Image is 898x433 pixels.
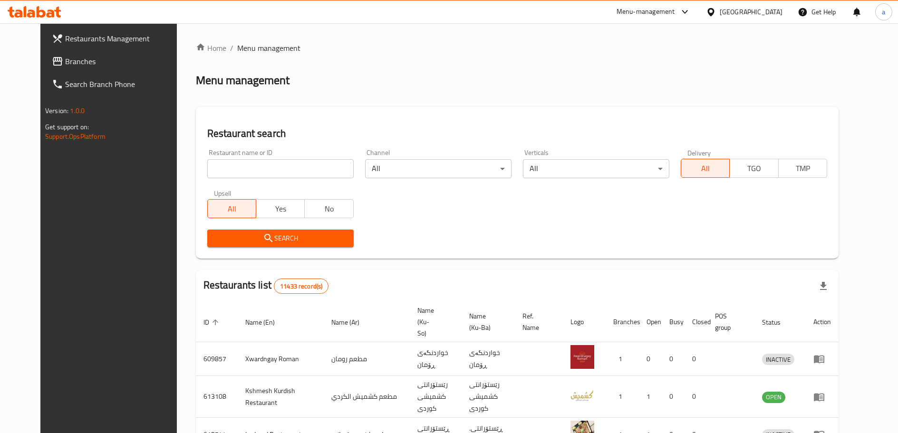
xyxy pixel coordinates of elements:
[715,310,743,333] span: POS group
[45,130,106,143] a: Support.OpsPlatform
[238,342,324,376] td: Xwardngay Roman
[606,302,639,342] th: Branches
[410,342,462,376] td: خواردنگەی ڕۆمان
[230,42,233,54] li: /
[762,317,793,328] span: Status
[238,376,324,418] td: Kshmesh Kurdish Restaurant
[274,279,328,294] div: Total records count
[203,317,222,328] span: ID
[304,199,353,218] button: No
[469,310,503,333] span: Name (Ku-Ba)
[639,376,662,418] td: 1
[729,159,778,178] button: TGO
[196,73,290,88] h2: Menu management
[207,199,256,218] button: All
[65,56,183,67] span: Branches
[762,354,794,365] span: INACTIVE
[685,302,707,342] th: Closed
[203,278,329,294] h2: Restaurants list
[196,342,238,376] td: 609857
[462,342,515,376] td: خواردنگەی ڕۆمان
[639,302,662,342] th: Open
[196,376,238,418] td: 613108
[687,149,711,156] label: Delivery
[215,232,346,244] span: Search
[196,42,839,54] nav: breadcrumb
[882,7,885,17] span: a
[662,342,685,376] td: 0
[812,275,835,298] div: Export file
[212,202,252,216] span: All
[237,42,300,54] span: Menu management
[685,162,726,175] span: All
[720,7,782,17] div: [GEOGRAPHIC_DATA]
[260,202,301,216] span: Yes
[806,302,839,342] th: Action
[523,159,669,178] div: All
[245,317,287,328] span: Name (En)
[331,317,372,328] span: Name (Ar)
[662,302,685,342] th: Busy
[617,6,675,18] div: Menu-management
[207,159,354,178] input: Search for restaurant name or ID..
[410,376,462,418] td: رێستۆرانتی کشمیشى كوردى
[762,392,785,403] span: OPEN
[813,391,831,403] div: Menu
[778,159,827,178] button: TMP
[196,42,226,54] a: Home
[44,50,190,73] a: Branches
[256,199,305,218] button: Yes
[685,376,707,418] td: 0
[681,159,730,178] button: All
[685,342,707,376] td: 0
[563,302,606,342] th: Logo
[214,190,232,196] label: Upsell
[782,162,823,175] span: TMP
[65,33,183,44] span: Restaurants Management
[324,376,410,418] td: مطعم كشميش الكردي
[570,345,594,369] img: Xwardngay Roman
[639,342,662,376] td: 0
[207,230,354,247] button: Search
[522,310,551,333] span: Ref. Name
[324,342,410,376] td: مطعم رومان
[606,376,639,418] td: 1
[365,159,512,178] div: All
[734,162,774,175] span: TGO
[606,342,639,376] td: 1
[45,105,68,117] span: Version:
[274,282,328,291] span: 11433 record(s)
[813,353,831,365] div: Menu
[70,105,85,117] span: 1.0.0
[44,73,190,96] a: Search Branch Phone
[417,305,450,339] span: Name (Ku-So)
[662,376,685,418] td: 0
[44,27,190,50] a: Restaurants Management
[570,383,594,407] img: Kshmesh Kurdish Restaurant
[65,78,183,90] span: Search Branch Phone
[45,121,89,133] span: Get support on:
[309,202,349,216] span: No
[462,376,515,418] td: رێستۆرانتی کشمیشى كوردى
[207,126,827,141] h2: Restaurant search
